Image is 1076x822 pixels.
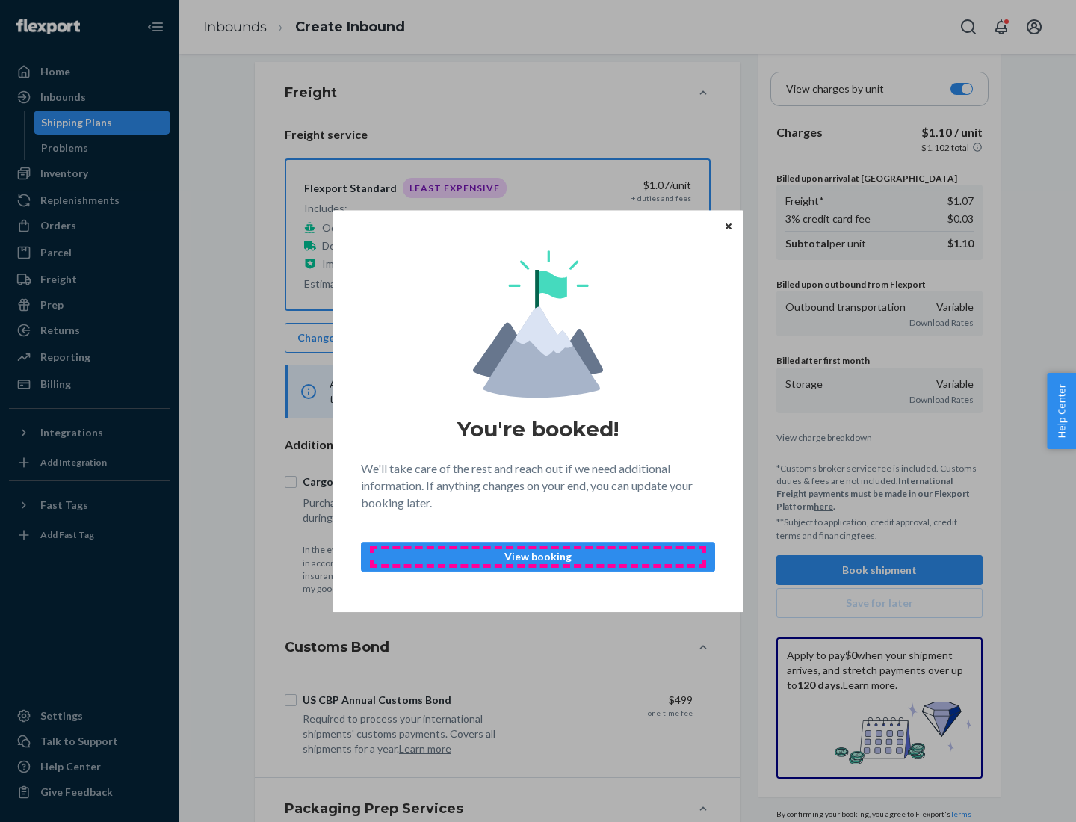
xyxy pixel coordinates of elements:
button: Close [721,217,736,234]
button: View booking [361,542,715,572]
img: svg+xml,%3Csvg%20viewBox%3D%220%200%20174%20197%22%20fill%3D%22none%22%20xmlns%3D%22http%3A%2F%2F... [473,250,603,398]
h1: You're booked! [457,415,619,442]
p: View booking [374,549,702,564]
p: We'll take care of the rest and reach out if we need additional information. If anything changes ... [361,460,715,512]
